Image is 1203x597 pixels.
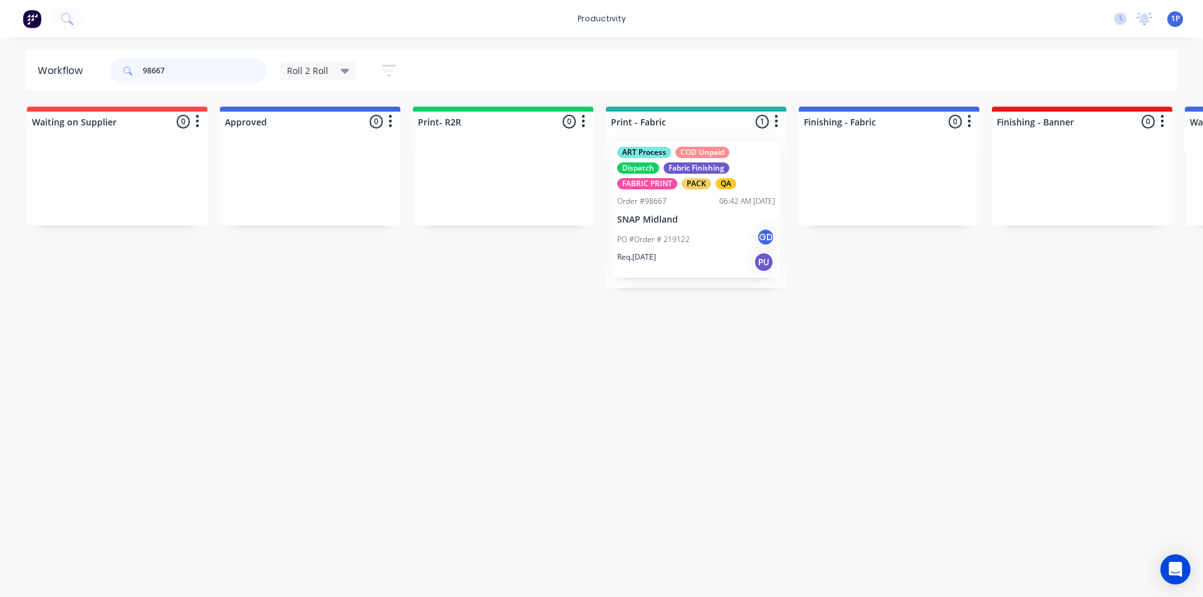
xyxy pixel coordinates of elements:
[143,58,267,83] input: Search for orders...
[617,214,775,225] p: SNAP Midland
[664,162,729,174] div: Fabric Finishing
[617,234,690,245] p: PO #Order # 219122
[38,63,89,78] div: Workflow
[682,178,711,189] div: PACK
[1160,554,1190,584] div: Open Intercom Messenger
[287,64,328,77] span: Roll 2 Roll
[716,178,736,189] div: QA
[617,178,677,189] div: FABRIC PRINT
[1171,13,1180,24] span: 1P
[23,9,41,28] img: Factory
[617,196,667,207] div: Order #98667
[754,252,774,272] div: PU
[719,196,775,207] div: 06:42 AM [DATE]
[675,147,729,158] div: COD Unpaid
[612,142,780,278] div: ART ProcessCOD UnpaidDispatchFabric FinishingFABRIC PRINTPACKQAOrder #9866706:42 AM [DATE]SNAP Mi...
[617,162,659,174] div: Dispatch
[617,147,671,158] div: ART Process
[571,9,632,28] div: productivity
[617,251,656,263] p: Req. [DATE]
[756,228,775,246] div: GD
